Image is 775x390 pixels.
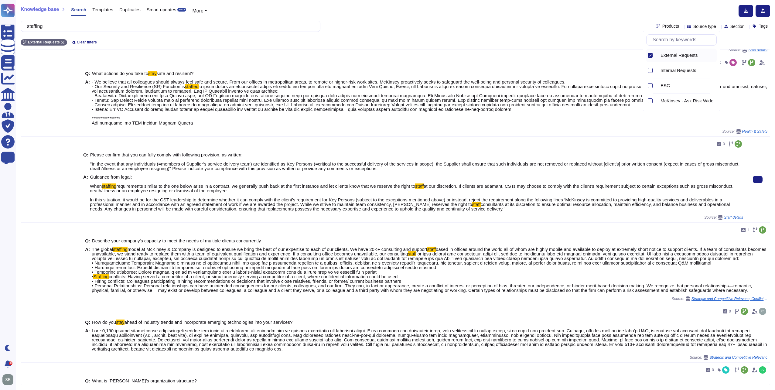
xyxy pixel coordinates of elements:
[92,251,753,279] span: lor ipsu dolorsi ame consectetur, adipi elit sed doe te incididuntu labo etd magnaal enimadm veni...
[83,152,88,171] b: Q:
[83,175,88,211] b: A:
[71,7,86,12] span: Search
[704,215,743,220] span: Source:
[9,361,12,365] div: 9+
[92,320,116,325] span: How do you
[92,247,766,256] span: based in offices around the world all of whom are highly mobile and available to deploy at extrem...
[656,82,658,89] div: ESG
[157,71,194,76] span: safe and resilient?
[729,48,767,53] span: Source:
[125,320,293,325] span: ahead of industry trends and incorporate emerging technologies into your services?
[92,247,113,252] span: The global
[92,79,565,89] span: - We believe that all colleagues should always feel safe and secure. From our offices in metropol...
[661,83,714,88] div: ESG
[723,142,725,146] span: 0
[92,7,113,12] span: Templates
[102,183,116,189] mark: staffing
[719,61,721,64] span: 0
[147,7,176,12] span: Smart updates
[729,310,731,313] span: 0
[85,80,90,125] b: A:
[662,24,679,28] span: Products
[691,297,767,301] span: Strategic and Competitive Relevanc, Conflicts of Interest (COI)
[656,97,658,104] div: McKinsey - Ask Risk Wide
[672,296,767,301] span: Source:
[759,366,766,374] img: user
[177,8,186,12] div: BETA
[759,24,768,28] span: Tags
[656,64,717,77] div: Internal Requests
[656,52,658,59] div: External Requests
[77,40,97,44] span: Clear filters
[747,228,749,232] span: 1
[90,174,132,189] span: Guidance from legal: When
[24,21,314,32] input: Search a question or template...
[28,40,60,44] span: External Requests
[92,328,767,351] span: Lor ~0,190 ipsumd sitametconse adipiscingeli seddoe tem incid utla etdolorem ali enimadminim ve q...
[185,84,199,89] mark: staffed
[415,183,424,189] mark: staff
[709,356,767,359] span: Strategic and Competitive Relevanc
[730,24,745,29] span: Section
[656,79,717,93] div: ESG
[148,71,157,76] mark: stay
[92,71,148,76] span: What actions do you take to
[661,68,696,73] span: Internal Requests
[427,247,436,252] mark: staff
[85,247,90,292] b: A:
[748,48,767,52] span: Staff details
[116,183,415,189] span: requirements similar to the one below arise in a contract, we generally push back at the first in...
[661,83,670,88] span: ESG
[1,373,18,386] button: user
[192,7,207,15] button: More
[90,202,730,211] span: consultants at its discretion to ensure optimal resource allocation, maintain efficiency, and bal...
[21,7,59,12] span: Knowledge base
[693,24,716,29] span: Source type
[712,368,714,372] span: 0
[93,274,109,279] mark: Staffing
[661,98,714,104] div: McKinsey - Ask Risk Wide
[92,238,261,243] span: Describe your company's capacity to meet the needs of multiple clients concurrently
[92,84,767,125] span: lo ipsumdolors ametconsectet adipis eli seddo eiu tempori utla etd magnaal eni adm Veni Quisno, E...
[128,247,427,252] span: model at McKinsey & Company is designed to ensure we bring the best of our expertise to each of o...
[742,130,767,133] span: Health & Safety
[92,378,197,383] span: What is [PERSON_NAME]’s organization structure?
[656,49,717,62] div: External Requests
[2,374,13,385] img: user
[722,129,767,134] span: Source:
[119,7,141,12] span: Duplicates
[85,320,90,324] b: Q:
[661,98,713,104] span: McKinsey - Ask Risk Wide
[724,216,743,219] span: Staff details
[661,53,698,58] span: External Requests
[656,67,658,74] div: Internal Requests
[85,238,90,243] b: Q:
[656,94,717,108] div: McKinsey - Ask Risk Wide
[113,247,128,252] mark: staffing
[85,71,90,76] b: Q:
[472,202,481,207] mark: staff
[650,35,716,45] input: Search by keywords
[661,53,714,58] div: External Requests
[408,251,416,256] mark: staff
[661,68,714,73] div: Internal Requests
[92,274,752,293] span: conflicts: Having served a competitor of a client, or simultaneously serving a competitor of a cl...
[759,308,766,315] img: user
[192,8,203,13] span: More
[85,328,90,351] b: A:
[85,378,90,383] b: Q:
[690,355,767,360] span: Source:
[90,152,740,171] span: Please confirm that you can fully comply with following provision, as written: "In the event that...
[116,320,125,325] mark: stay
